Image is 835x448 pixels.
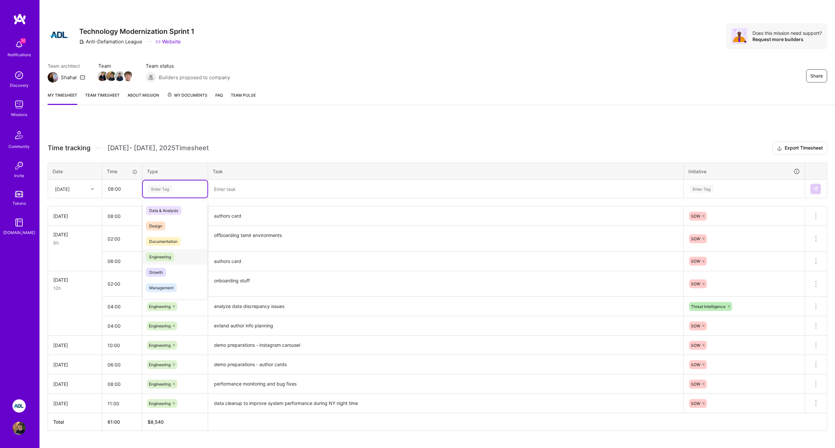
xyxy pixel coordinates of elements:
[149,382,171,387] span: Engineering
[102,317,142,335] input: HH:MM
[691,236,700,241] span: SOW
[146,268,166,277] span: Growth
[167,92,207,105] a: My Documents
[689,184,714,194] div: Enter Tag
[777,145,782,152] i: icon Download
[148,419,164,425] span: $ 8,540
[167,92,207,99] span: My Documents
[102,275,142,293] input: HH:MM
[209,336,683,354] textarea: demo preparations - instagram carousel
[55,185,70,192] div: [DATE]
[13,13,26,25] img: logo
[15,191,23,197] img: tokens
[146,62,230,69] span: Team status
[12,216,26,229] img: guide book
[12,98,26,111] img: teamwork
[91,187,94,191] i: icon Chevron
[98,62,132,69] span: Team
[752,30,822,36] div: Does this mission need support?
[106,71,116,81] img: Team Member Avatar
[48,413,102,431] th: Total
[209,317,683,335] textarea: extend author info planning
[208,163,684,180] th: Task
[115,71,125,81] img: Team Member Avatar
[79,39,84,44] i: icon CompanyGray
[98,71,107,82] a: Team Member Avatar
[102,207,142,225] input: HH:MM
[209,297,683,316] textarea: analyze data discrepancy issues
[48,144,90,152] span: Time tracking
[48,23,71,47] img: Company Logo
[691,362,700,367] span: SOW
[102,395,142,412] input: HH:MM
[209,252,683,271] textarea: authors card
[773,142,827,155] button: Export Timesheet
[12,200,26,207] div: Tokens
[107,168,137,175] div: Time
[810,73,823,79] span: Share
[159,74,230,81] span: Builders proposed to company
[149,343,171,348] span: Engineering
[11,111,27,118] div: Missions
[209,207,683,225] textarea: authors card
[209,375,683,393] textarea: performance monitoring and bug fixes
[102,375,142,393] input: HH:MM
[215,92,223,105] a: FAQ
[3,229,35,236] div: [DOMAIN_NAME]
[61,74,77,81] div: Shahar
[146,222,165,230] span: Design
[148,184,172,194] div: Enter Tag
[85,92,120,105] a: Team timesheet
[12,159,26,172] img: Invite
[102,230,142,248] input: HH:MM
[102,356,142,373] input: HH:MM
[20,38,26,43] span: 10
[806,69,827,83] button: Share
[103,180,142,198] input: HH:MM
[102,298,142,315] input: HH:MM
[107,71,115,82] a: Team Member Avatar
[53,381,97,388] div: [DATE]
[53,276,97,283] div: [DATE]
[691,304,726,309] span: Threat Intelligence
[731,28,747,44] img: Avatar
[752,36,822,42] div: Request more builders
[12,69,26,82] img: discovery
[149,323,171,328] span: Engineering
[209,394,683,413] textarea: data cleanup to improve system performance during NY night time
[124,71,132,82] a: Team Member Avatar
[813,186,818,192] img: Submit
[12,422,26,435] img: User Avatar
[142,163,208,180] th: Type
[688,168,800,175] div: Initiative
[14,172,24,179] div: Invite
[48,92,77,105] a: My timesheet
[128,92,159,105] a: About Mission
[9,143,30,150] div: Community
[115,71,124,82] a: Team Member Avatar
[209,226,683,251] textarea: offboarding tamir environments
[209,272,683,296] textarea: onboarding stuff
[98,71,107,81] img: Team Member Avatar
[691,281,700,286] span: SOW
[53,400,97,407] div: [DATE]
[12,38,26,51] img: bell
[53,285,97,292] div: 10h
[48,62,85,69] span: Team architect
[53,361,97,368] div: [DATE]
[146,237,181,246] span: Documentation
[8,51,31,58] div: Notifications
[107,144,209,152] span: [DATE] - [DATE] , 2025 Timesheet
[53,342,97,349] div: [DATE]
[691,343,700,348] span: SOW
[102,252,142,270] input: HH:MM
[11,422,27,435] a: User Avatar
[231,93,256,98] span: Team Pulse
[146,283,177,292] span: Management
[48,72,58,83] img: Team Architect
[209,356,683,374] textarea: demo preparations - author cards
[102,337,142,354] input: HH:MM
[53,213,97,220] div: [DATE]
[123,71,133,81] img: Team Member Avatar
[155,38,181,45] a: Website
